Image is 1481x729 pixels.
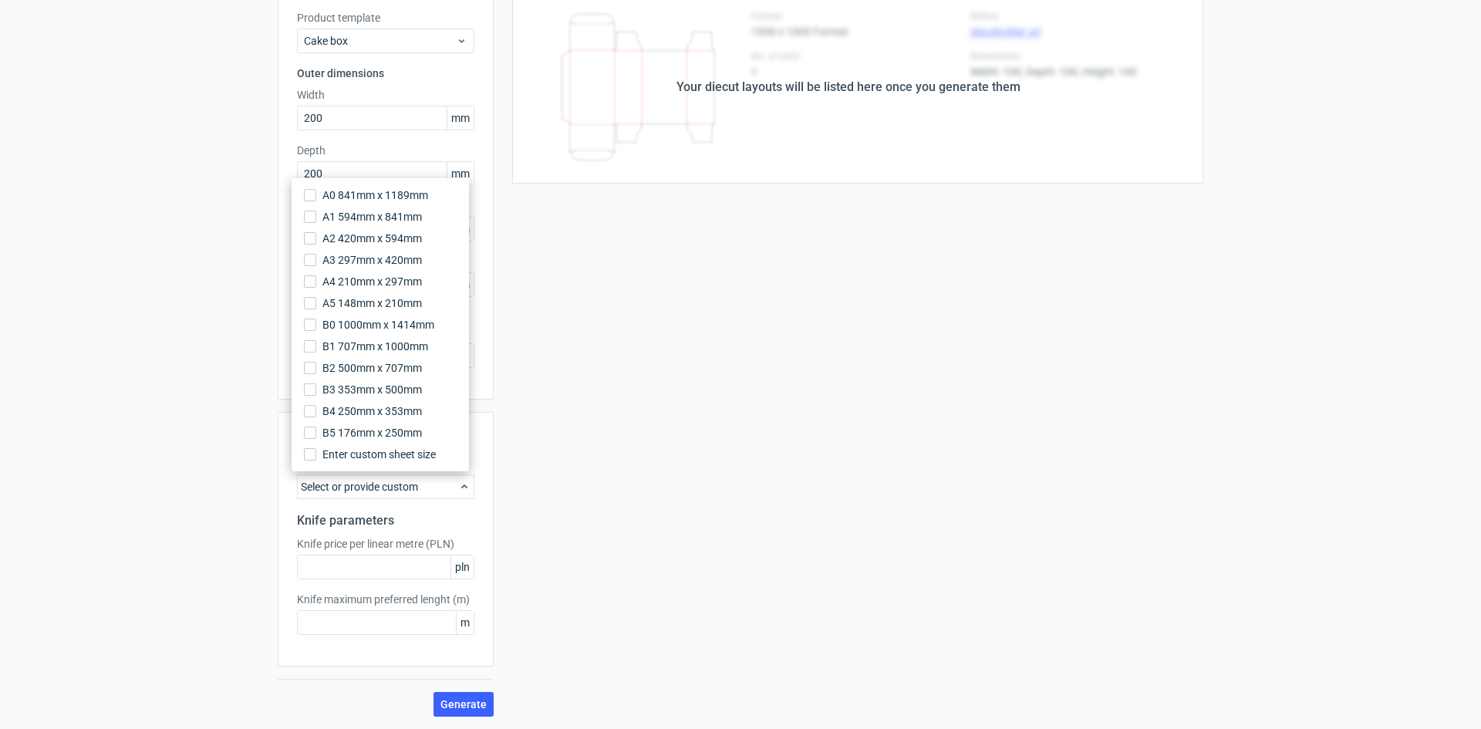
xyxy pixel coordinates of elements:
[322,295,422,311] span: A5 148mm x 210mm
[322,360,422,376] span: B2 500mm x 707mm
[322,252,422,268] span: A3 297mm x 420mm
[304,33,456,49] span: Cake box
[447,106,474,130] span: mm
[322,317,434,332] span: B0 1000mm x 1414mm
[322,339,428,354] span: B1 707mm x 1000mm
[322,403,422,419] span: B4 250mm x 353mm
[456,611,474,634] span: m
[322,382,422,397] span: B3 353mm x 500mm
[322,187,428,203] span: A0 841mm x 1189mm
[297,511,474,530] h2: Knife parameters
[434,692,494,717] button: Generate
[297,474,474,499] div: Select or provide custom
[297,66,474,81] h3: Outer dimensions
[297,536,474,552] label: Knife price per linear metre (PLN)
[322,274,422,289] span: A4 210mm x 297mm
[297,592,474,607] label: Knife maximum preferred lenght (m)
[450,555,474,579] span: pln
[440,699,487,710] span: Generate
[322,231,422,246] span: A2 420mm x 594mm
[322,425,422,440] span: B5 176mm x 250mm
[297,10,474,25] label: Product template
[676,78,1021,96] div: Your diecut layouts will be listed here once you generate them
[297,143,474,158] label: Depth
[447,162,474,185] span: mm
[322,447,436,462] span: Enter custom sheet size
[322,209,422,224] span: A1 594mm x 841mm
[297,87,474,103] label: Width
